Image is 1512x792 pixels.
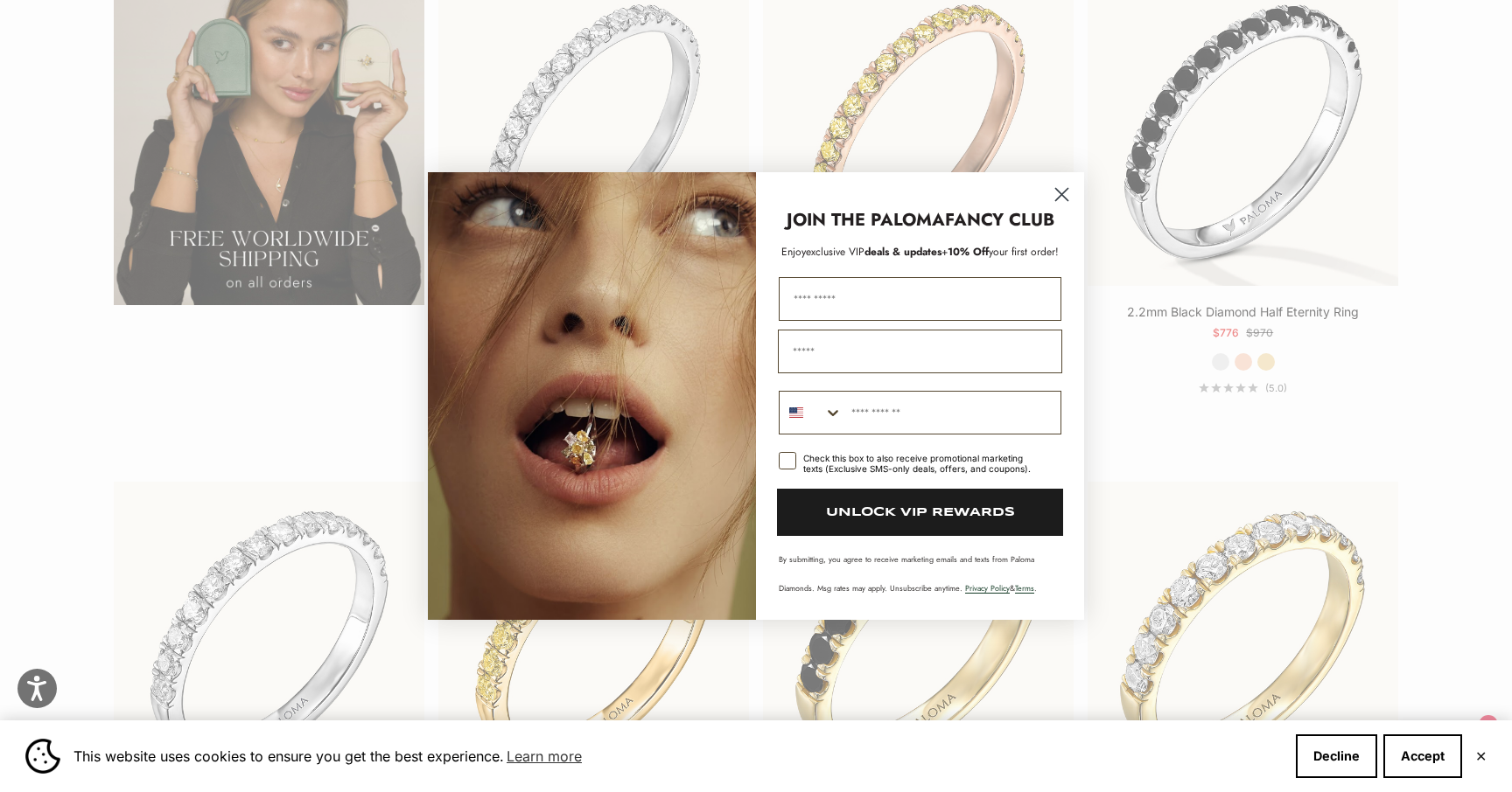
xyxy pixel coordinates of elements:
input: Phone Number [843,392,1060,434]
strong: JOIN THE PALOMA [787,207,945,233]
img: United States [789,406,803,420]
a: Terms [1015,582,1034,594]
button: UNLOCK VIP REWARDS [777,489,1063,536]
button: Close dialog [1046,179,1077,210]
input: Email [778,330,1062,373]
a: Privacy Policy [965,582,1010,594]
button: Search Countries [780,392,843,434]
button: Decline [1296,734,1377,778]
strong: FANCY CLUB [945,207,1054,233]
span: Enjoy [781,244,806,260]
p: By submitting, you agree to receive marketing emails and texts from Paloma Diamonds. Msg rates ma... [779,553,1061,594]
span: + your first order! [941,244,1059,260]
span: 10% Off [948,244,989,260]
button: Close [1475,751,1487,761]
a: Learn more [504,743,584,769]
div: Check this box to also receive promotional marketing texts (Exclusive SMS-only deals, offers, and... [803,453,1040,474]
img: Loading... [428,172,756,620]
span: exclusive VIP [806,244,864,260]
button: Accept [1383,734,1462,778]
span: & . [965,582,1037,594]
input: First Name [779,277,1061,321]
span: deals & updates [806,244,941,260]
span: This website uses cookies to ensure you get the best experience. [73,743,1282,769]
img: Cookie banner [25,739,60,774]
